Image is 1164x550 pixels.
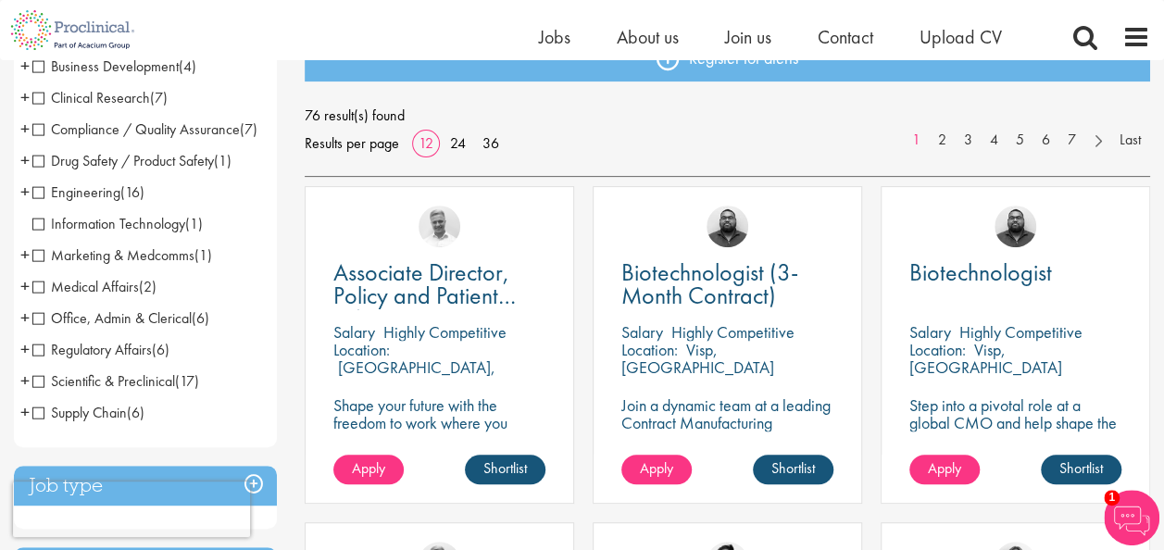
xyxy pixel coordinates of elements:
span: Location: [621,339,678,360]
p: [GEOGRAPHIC_DATA], [GEOGRAPHIC_DATA] [333,356,495,395]
span: Associate Director, Policy and Patient Advocacy [333,256,516,334]
span: Drug Safety / Product Safety [32,151,214,170]
iframe: reCAPTCHA [13,481,250,537]
a: 2 [929,130,956,151]
p: Join a dynamic team at a leading Contract Manufacturing Organisation (CMO) and contribute to grou... [621,396,833,502]
span: Business Development [32,56,179,76]
span: Location: [909,339,966,360]
a: 4 [981,130,1008,151]
a: Shortlist [753,455,833,484]
span: Biotechnologist [909,256,1052,288]
span: Clinical Research [32,88,150,107]
span: Apply [928,458,961,478]
span: Marketing & Medcomms [32,245,194,265]
a: Apply [333,455,404,484]
a: Shortlist [465,455,545,484]
a: 6 [1033,130,1059,151]
span: Scientific & Preclinical [32,371,175,391]
span: + [20,83,30,111]
span: (16) [120,182,144,202]
span: Compliance / Quality Assurance [32,119,240,139]
a: 1 [903,130,930,151]
span: 1 [1104,490,1120,506]
span: Engineering [32,182,120,202]
span: Information Technology [32,214,185,233]
span: Medical Affairs [32,277,139,296]
span: (7) [150,88,168,107]
span: (2) [139,277,156,296]
p: Highly Competitive [383,321,507,343]
h3: Job type [14,466,277,506]
img: Ashley Bennett [707,206,748,247]
span: Business Development [32,56,196,76]
span: Jobs [539,25,570,49]
a: 36 [476,133,506,153]
span: (7) [240,119,257,139]
span: Apply [352,458,385,478]
span: Drug Safety / Product Safety [32,151,232,170]
span: + [20,304,30,331]
span: Regulatory Affairs [32,340,152,359]
a: Apply [621,455,692,484]
span: Office, Admin & Clerical [32,308,192,328]
a: 24 [444,133,472,153]
span: + [20,52,30,80]
p: Visp, [GEOGRAPHIC_DATA] [621,339,774,378]
span: (4) [179,56,196,76]
span: + [20,272,30,300]
span: (6) [192,308,209,328]
span: + [20,115,30,143]
span: + [20,241,30,269]
img: Chatbot [1104,490,1159,545]
span: Supply Chain [32,403,127,422]
p: Shape your future with the freedom to work where you thrive! Join our client in this hybrid role ... [333,396,545,467]
p: Highly Competitive [671,321,795,343]
span: Salary [333,321,375,343]
span: Clinical Research [32,88,168,107]
span: (1) [185,214,203,233]
p: Step into a pivotal role at a global CMO and help shape the future of healthcare manufacturing. [909,396,1121,467]
a: 3 [955,130,982,151]
a: Biotechnologist (3-Month Contract) [621,261,833,307]
a: 7 [1058,130,1085,151]
span: Regulatory Affairs [32,340,169,359]
span: Biotechnologist (3-Month Contract) [621,256,798,311]
a: Contact [818,25,873,49]
a: 12 [412,133,440,153]
span: (6) [127,403,144,422]
span: + [20,335,30,363]
a: Join us [725,25,771,49]
span: (17) [175,371,199,391]
span: Marketing & Medcomms [32,245,212,265]
span: + [20,146,30,174]
span: Supply Chain [32,403,144,422]
span: Office, Admin & Clerical [32,308,209,328]
a: About us [617,25,679,49]
a: Last [1110,130,1150,151]
span: (6) [152,340,169,359]
a: Associate Director, Policy and Patient Advocacy [333,261,545,307]
span: Upload CV [920,25,1002,49]
img: Ashley Bennett [995,206,1036,247]
span: + [20,367,30,394]
img: Joshua Bye [419,206,460,247]
p: Highly Competitive [959,321,1083,343]
span: 76 result(s) found [305,102,1150,130]
span: Results per page [305,130,399,157]
a: Apply [909,455,980,484]
span: + [20,398,30,426]
a: Biotechnologist [909,261,1121,284]
span: Location: [333,339,390,360]
a: Shortlist [1041,455,1121,484]
span: (1) [214,151,232,170]
span: Salary [909,321,951,343]
span: (1) [194,245,212,265]
a: 5 [1007,130,1033,151]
